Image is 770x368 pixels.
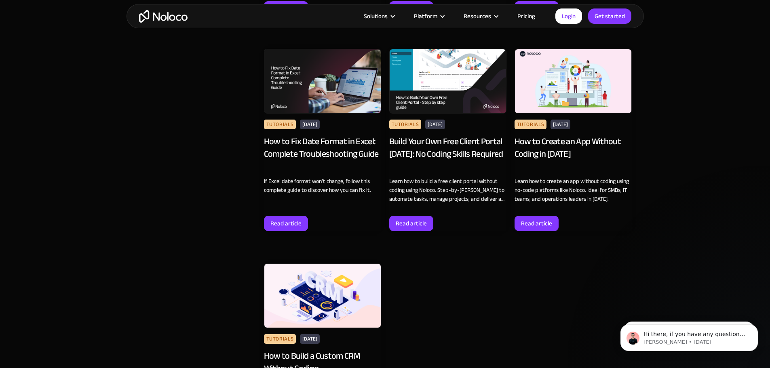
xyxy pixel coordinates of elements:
[414,11,437,21] div: Platform
[555,8,582,24] a: Login
[389,177,506,204] div: Learn how to build a free client portal without coding using Noloco. Step-by-[PERSON_NAME] to aut...
[425,120,445,129] div: [DATE]
[515,135,632,172] div: How to Create an App Without Coding in [DATE]
[404,11,454,21] div: Platform
[264,120,296,129] div: Tutorials
[551,120,570,129] div: [DATE]
[139,10,188,23] a: home
[264,49,381,231] a: Tutorials[DATE]How to Fix Date Format in Excel: Complete Troubleshooting GuideIf Excel date forma...
[264,135,381,172] div: How to Fix Date Format in Excel: Complete Troubleshooting Guide
[264,177,381,195] div: If Excel date format won’t change, follow this complete guide to discover how you can fix it.
[389,49,506,231] a: Tutorials[DATE]Build Your Own Free Client Portal [DATE]: No Coding Skills RequiredLearn how to bu...
[264,334,296,344] div: Tutorials
[389,135,506,172] div: Build Your Own Free Client Portal [DATE]: No Coding Skills Required
[515,49,632,231] a: Tutorials[DATE]How to Create an App Without Coding in [DATE]Learn how to create an app without co...
[300,334,320,344] div: [DATE]
[454,11,507,21] div: Resources
[507,11,545,21] a: Pricing
[300,120,320,129] div: [DATE]
[389,120,422,129] div: Tutorials
[521,218,552,229] div: Read article
[515,177,632,204] div: Learn how to create an app without coding using no-code platforms like Noloco. Ideal for SMBs, IT...
[464,11,491,21] div: Resources
[364,11,388,21] div: Solutions
[515,120,547,129] div: Tutorials
[354,11,404,21] div: Solutions
[608,307,770,364] iframe: Intercom notifications message
[396,218,427,229] div: Read article
[588,8,631,24] a: Get started
[270,218,302,229] div: Read article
